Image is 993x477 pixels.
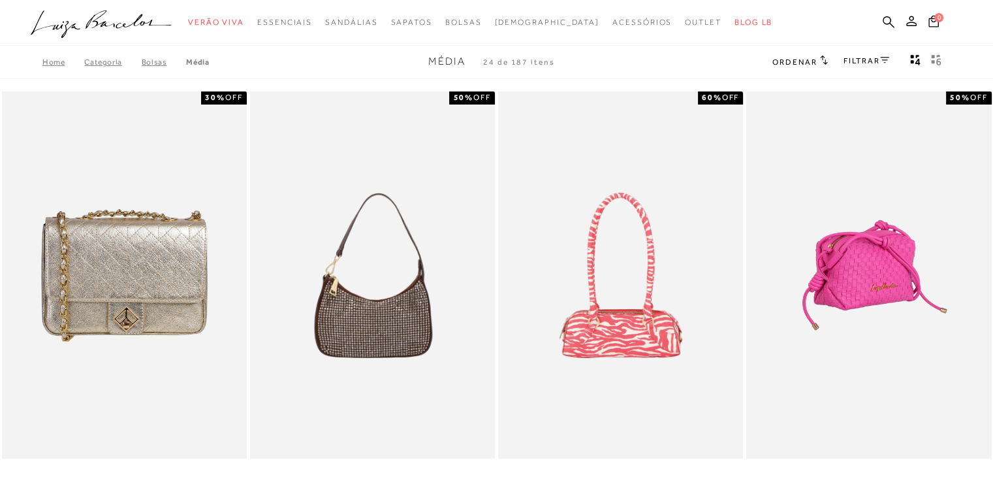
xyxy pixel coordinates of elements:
[494,10,599,35] a: noSubCategoriesText
[325,18,377,27] span: Sandálias
[734,18,772,27] span: BLOG LB
[257,10,312,35] a: categoryNavScreenReaderText
[84,58,141,67] a: Categoria
[453,93,473,102] strong: 50%
[685,10,721,35] a: categoryNavScreenReaderText
[251,93,494,457] img: BOLSA MÉDIA EM CAMURÇA CAFÉ COM CRISTAIS
[188,18,244,27] span: Verão Viva
[445,18,482,27] span: Bolsas
[970,93,988,102] span: OFF
[3,93,245,457] a: Bolsa média pesponto monograma dourado Bolsa média pesponto monograma dourado
[748,91,991,459] img: Bolsa média cobertura tressê rosa
[428,56,465,67] span: Média
[251,93,494,457] a: BOLSA MÉDIA EM CAMURÇA CAFÉ COM CRISTAIS BOLSA MÉDIA EM CAMURÇA CAFÉ COM CRISTAIS
[499,93,742,457] img: BOLSA MÉDIA EM COURO ZEBRA VERMELHO COM ALÇA ALONGADA
[494,18,599,27] span: [DEMOGRAPHIC_DATA]
[205,93,225,102] strong: 30%
[142,58,187,67] a: Bolsas
[3,93,245,457] img: Bolsa média pesponto monograma dourado
[950,93,970,102] strong: 50%
[499,93,742,457] a: BOLSA MÉDIA EM COURO ZEBRA VERMELHO COM ALÇA ALONGADA BOLSA MÉDIA EM COURO ZEBRA VERMELHO COM ALÇ...
[188,10,244,35] a: categoryNavScreenReaderText
[390,18,432,27] span: Sapatos
[390,10,432,35] a: categoryNavScreenReaderText
[473,93,491,102] span: OFF
[906,54,924,71] button: Mostrar 4 produtos por linha
[186,58,209,67] a: Média
[934,13,943,22] span: 0
[42,58,84,67] a: Home
[612,10,672,35] a: categoryNavScreenReaderText
[748,93,990,457] a: Bolsa média cobertura tressê rosa
[702,93,722,102] strong: 60%
[843,56,889,65] a: FILTRAR
[927,54,945,71] button: gridText6Desc
[325,10,377,35] a: categoryNavScreenReaderText
[445,10,482,35] a: categoryNavScreenReaderText
[924,14,943,32] button: 0
[257,18,312,27] span: Essenciais
[612,18,672,27] span: Acessórios
[685,18,721,27] span: Outlet
[721,93,739,102] span: OFF
[225,93,243,102] span: OFF
[772,58,817,67] span: Ordenar
[483,58,555,67] span: 24 de 187 itens
[734,10,772,35] a: BLOG LB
